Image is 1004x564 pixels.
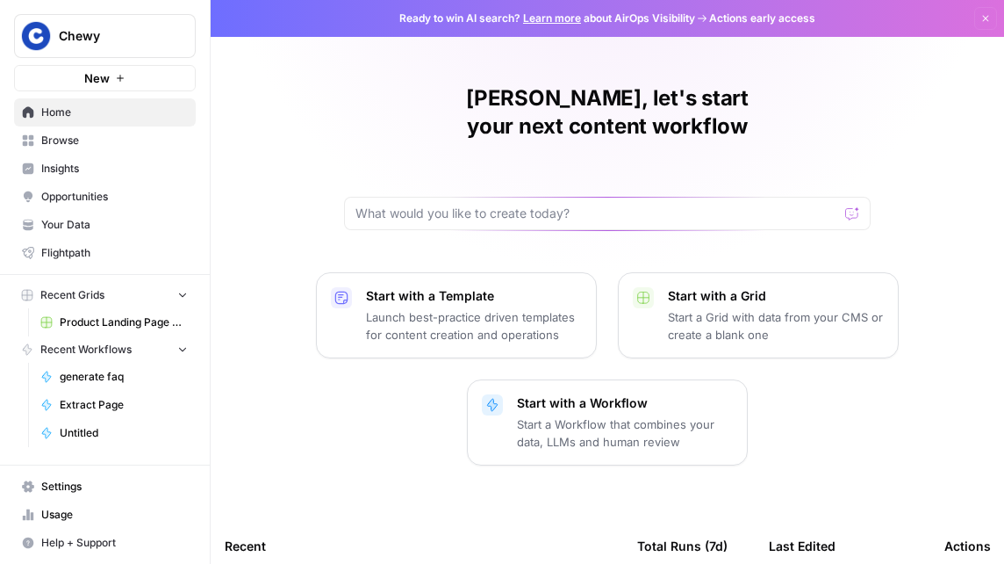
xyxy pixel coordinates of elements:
[32,419,196,447] a: Untitled
[709,11,815,26] span: Actions early access
[41,217,188,233] span: Your Data
[14,336,196,363] button: Recent Workflows
[14,473,196,501] a: Settings
[32,391,196,419] a: Extract Page
[14,501,196,529] a: Usage
[399,11,695,26] span: Ready to win AI search? about AirOps Visibility
[344,84,871,141] h1: [PERSON_NAME], let's start your next content workflow
[60,315,188,330] span: Product Landing Page Generation
[14,155,196,183] a: Insights
[668,308,884,343] p: Start a Grid with data from your CMS or create a blank one
[14,14,196,58] button: Workspace: Chewy
[14,65,196,91] button: New
[41,245,188,261] span: Flightpath
[41,535,188,551] span: Help + Support
[32,308,196,336] a: Product Landing Page Generation
[14,239,196,267] a: Flightpath
[14,211,196,239] a: Your Data
[40,287,104,303] span: Recent Grids
[40,342,132,358] span: Recent Workflows
[316,272,597,358] button: Start with a TemplateLaunch best-practice driven templates for content creation and operations
[517,394,733,412] p: Start with a Workflow
[41,161,188,177] span: Insights
[60,425,188,441] span: Untitled
[84,69,110,87] span: New
[60,369,188,385] span: generate faq
[41,105,188,120] span: Home
[355,205,838,222] input: What would you like to create today?
[366,308,582,343] p: Launch best-practice driven templates for content creation and operations
[59,27,165,45] span: Chewy
[14,282,196,308] button: Recent Grids
[618,272,899,358] button: Start with a GridStart a Grid with data from your CMS or create a blank one
[41,479,188,495] span: Settings
[668,287,884,305] p: Start with a Grid
[32,363,196,391] a: generate faq
[14,127,196,155] a: Browse
[366,287,582,305] p: Start with a Template
[41,133,188,148] span: Browse
[523,11,581,25] a: Learn more
[517,416,733,451] p: Start a Workflow that combines your data, LLMs and human review
[41,189,188,205] span: Opportunities
[60,397,188,413] span: Extract Page
[14,529,196,557] button: Help + Support
[41,507,188,523] span: Usage
[14,98,196,127] a: Home
[14,183,196,211] a: Opportunities
[467,380,748,466] button: Start with a WorkflowStart a Workflow that combines your data, LLMs and human review
[20,20,52,52] img: Chewy Logo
